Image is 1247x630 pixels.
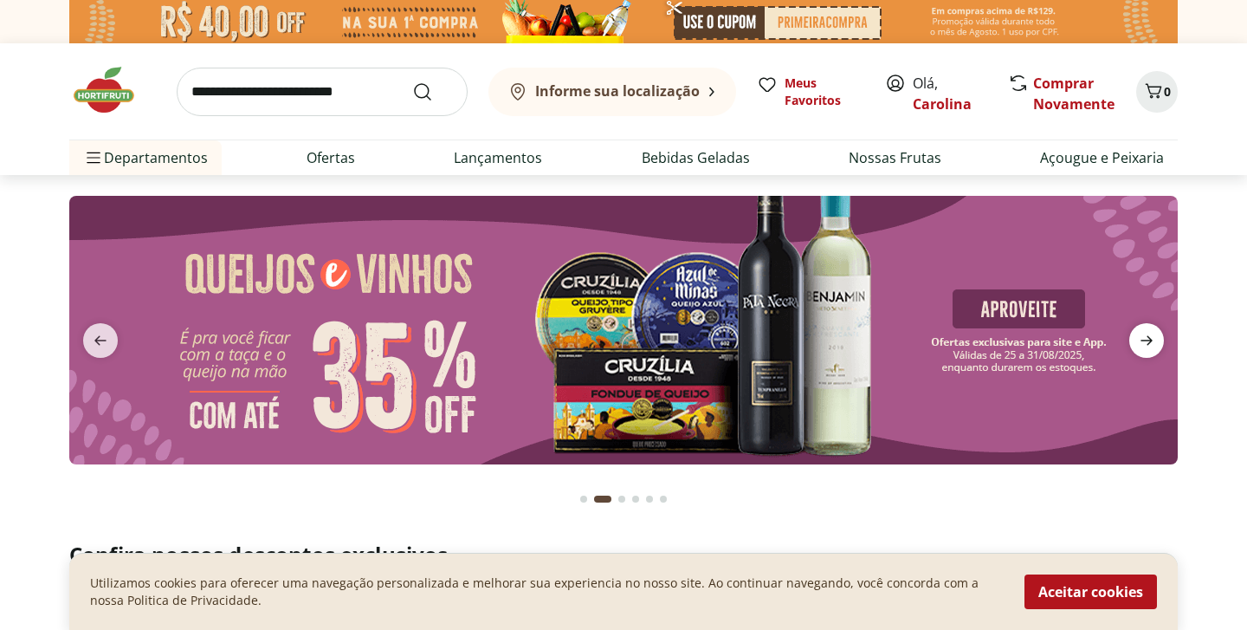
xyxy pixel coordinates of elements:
[1024,575,1157,609] button: Aceitar cookies
[913,73,990,114] span: Olá,
[629,478,643,520] button: Go to page 4 from fs-carousel
[656,478,670,520] button: Go to page 6 from fs-carousel
[785,75,864,109] span: Meus Favoritos
[591,478,615,520] button: Current page from fs-carousel
[90,575,1004,609] p: Utilizamos cookies para oferecer uma navegação personalizada e melhorar sua experiencia no nosso ...
[83,137,208,179] span: Departamentos
[849,147,941,168] a: Nossas Frutas
[615,478,629,520] button: Go to page 3 from fs-carousel
[643,478,656,520] button: Go to page 5 from fs-carousel
[69,64,156,116] img: Hortifruti
[913,94,972,114] a: Carolina
[177,68,468,116] input: search
[69,196,1178,464] img: queijos e vinhos
[69,323,132,358] button: previous
[577,478,591,520] button: Go to page 1 from fs-carousel
[69,541,1178,568] h2: Confira nossos descontos exclusivos
[1164,83,1171,100] span: 0
[1115,323,1178,358] button: next
[1033,74,1115,114] a: Comprar Novamente
[412,81,454,102] button: Submit Search
[535,81,700,101] b: Informe sua localização
[1040,147,1164,168] a: Açougue e Peixaria
[1136,71,1178,113] button: Carrinho
[488,68,736,116] button: Informe sua localização
[307,147,355,168] a: Ofertas
[454,147,542,168] a: Lançamentos
[83,137,104,179] button: Menu
[642,147,750,168] a: Bebidas Geladas
[757,75,864,109] a: Meus Favoritos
